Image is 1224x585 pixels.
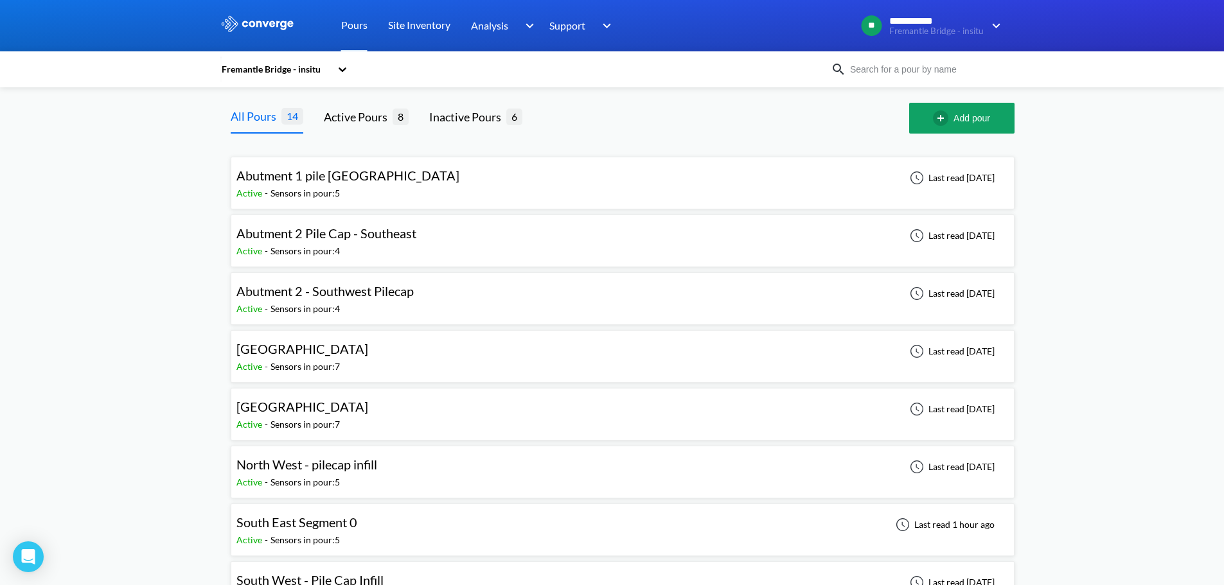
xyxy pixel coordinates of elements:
[231,518,1015,529] a: South East Segment 0Active-Sensors in pour:5Last read 1 hour ago
[265,361,271,372] span: -
[236,168,459,183] span: Abutment 1 pile [GEOGRAPHIC_DATA]
[236,457,377,472] span: North West - pilecap infill
[271,533,340,547] div: Sensors in pour: 5
[903,286,998,301] div: Last read [DATE]
[236,476,265,487] span: Active
[846,62,1002,76] input: Search for a pour by name
[281,108,303,124] span: 14
[889,517,998,532] div: Last read 1 hour ago
[471,17,508,33] span: Analysis
[265,419,271,430] span: -
[265,245,271,256] span: -
[393,109,409,125] span: 8
[236,303,265,314] span: Active
[903,228,998,243] div: Last read [DATE]
[271,302,340,316] div: Sensors in pour: 4
[517,18,537,33] img: downArrow.svg
[271,360,340,374] div: Sensors in pour: 7
[265,188,271,198] span: -
[903,459,998,475] div: Last read [DATE]
[271,475,340,489] div: Sensors in pour: 5
[594,18,615,33] img: downArrow.svg
[831,62,846,77] img: icon-search.svg
[903,401,998,417] div: Last read [DATE]
[236,514,357,530] span: South East Segment 0
[236,245,265,256] span: Active
[236,341,368,356] span: [GEOGRAPHIC_DATA]
[231,287,1015,298] a: Abutment 2 - Southwest PilecapActive-Sensors in pour:4Last read [DATE]
[231,460,1015,471] a: North West - pilecap infillActive-Sensors in pour:5Last read [DATE]
[220,15,295,32] img: logo_ewhite.svg
[236,225,416,241] span: Abutment 2 Pile Cap - Southeast
[324,108,393,126] div: Active Pours
[231,345,1015,356] a: [GEOGRAPHIC_DATA]Active-Sensors in pour:7Last read [DATE]
[231,107,281,125] div: All Pours
[231,229,1015,240] a: Abutment 2 Pile Cap - SoutheastActive-Sensors in pour:4Last read [DATE]
[271,417,340,432] div: Sensors in pour: 7
[236,419,265,430] span: Active
[933,110,953,126] img: add-circle-outline.svg
[265,303,271,314] span: -
[903,170,998,186] div: Last read [DATE]
[429,108,506,126] div: Inactive Pours
[13,541,44,572] div: Open Intercom Messenger
[231,171,1015,182] a: Abutment 1 pile [GEOGRAPHIC_DATA]Active-Sensors in pour:5Last read [DATE]
[549,17,585,33] span: Support
[220,62,331,76] div: Fremantle Bridge - insitu
[231,403,1015,414] a: [GEOGRAPHIC_DATA]Active-Sensors in pour:7Last read [DATE]
[271,186,340,200] div: Sensors in pour: 5
[506,109,522,125] span: 6
[236,399,368,414] span: [GEOGRAPHIC_DATA]
[909,103,1015,134] button: Add pour
[271,244,340,258] div: Sensors in pour: 4
[265,534,271,545] span: -
[236,283,414,299] span: Abutment 2 - Southwest Pilecap
[903,344,998,359] div: Last read [DATE]
[889,26,984,36] span: Fremantle Bridge - insitu
[984,18,1004,33] img: downArrow.svg
[236,188,265,198] span: Active
[236,361,265,372] span: Active
[265,476,271,487] span: -
[236,534,265,545] span: Active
